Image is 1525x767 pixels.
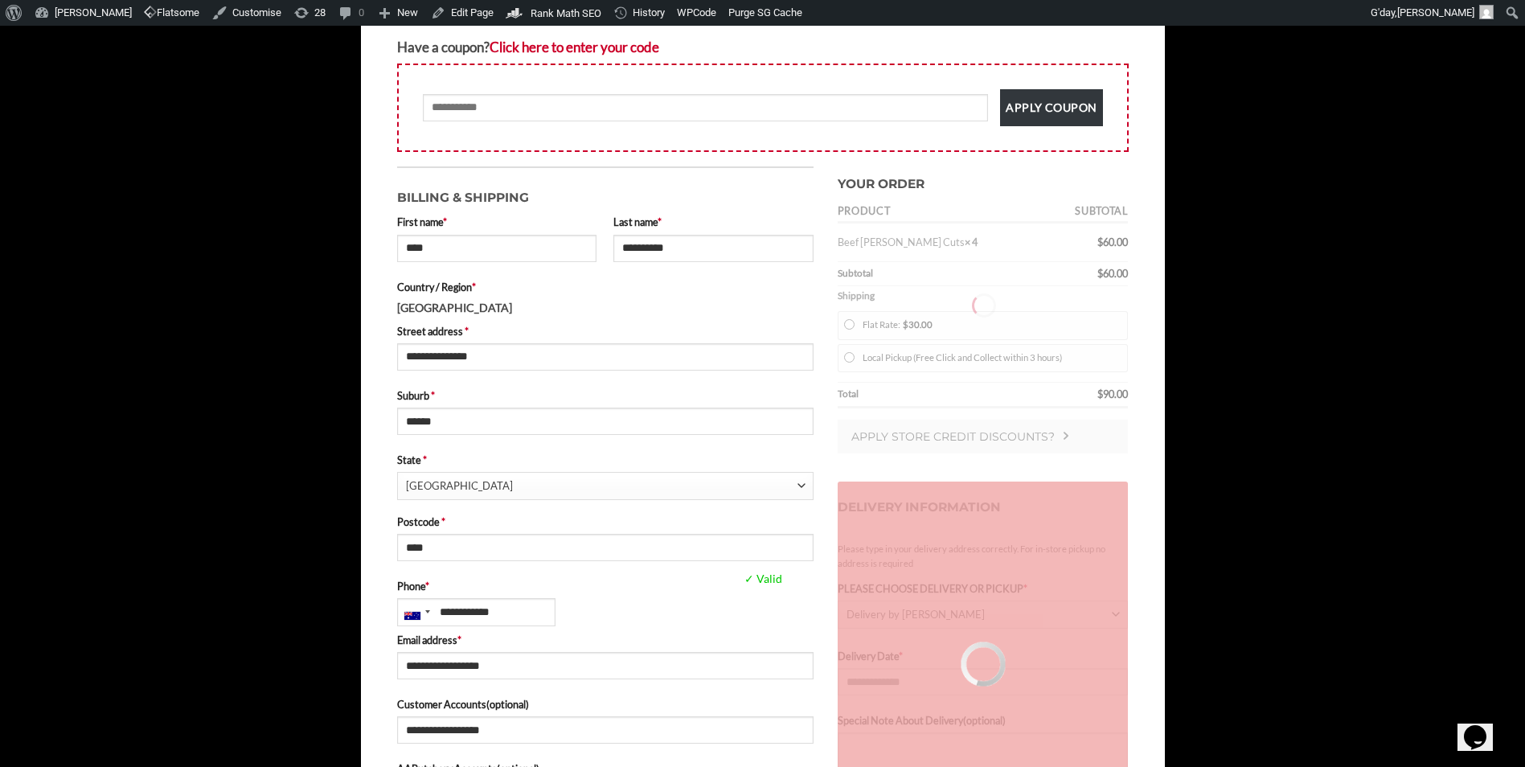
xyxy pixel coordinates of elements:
[397,632,814,648] label: Email address
[531,7,601,19] span: Rank Math SEO
[1000,89,1102,125] button: Apply coupon
[423,453,427,466] abbr: required
[397,301,512,314] strong: [GEOGRAPHIC_DATA]
[397,36,1129,58] div: Have a coupon?
[1479,5,1494,19] img: Avatar of Adam Kawtharani
[658,215,662,228] abbr: required
[1063,432,1069,440] img: Checkout
[397,214,597,230] label: First name
[838,166,1129,195] h3: Your order
[431,389,435,402] abbr: required
[1397,6,1474,18] span: [PERSON_NAME]
[397,578,814,594] label: Phone
[851,429,1055,444] span: Apply store credit discounts?
[397,452,814,468] label: State
[397,279,814,295] label: Country / Region
[1457,703,1509,751] iframe: chat widget
[490,39,659,55] a: Enter your coupon code
[397,696,814,712] label: Customer Accounts
[397,514,814,530] label: Postcode
[443,215,447,228] abbr: required
[457,634,461,646] abbr: required
[486,698,529,711] span: (optional)
[472,281,476,293] abbr: required
[397,323,814,339] label: Street address
[465,325,469,338] abbr: required
[398,599,435,625] div: Australia: +61
[397,388,814,404] label: Suburb
[397,180,814,208] h3: Billing & Shipping
[425,580,429,593] abbr: required
[441,515,445,528] abbr: required
[406,473,797,499] span: New South Wales
[740,570,899,589] span: ✓ Valid
[613,214,814,230] label: Last name
[397,472,814,499] span: State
